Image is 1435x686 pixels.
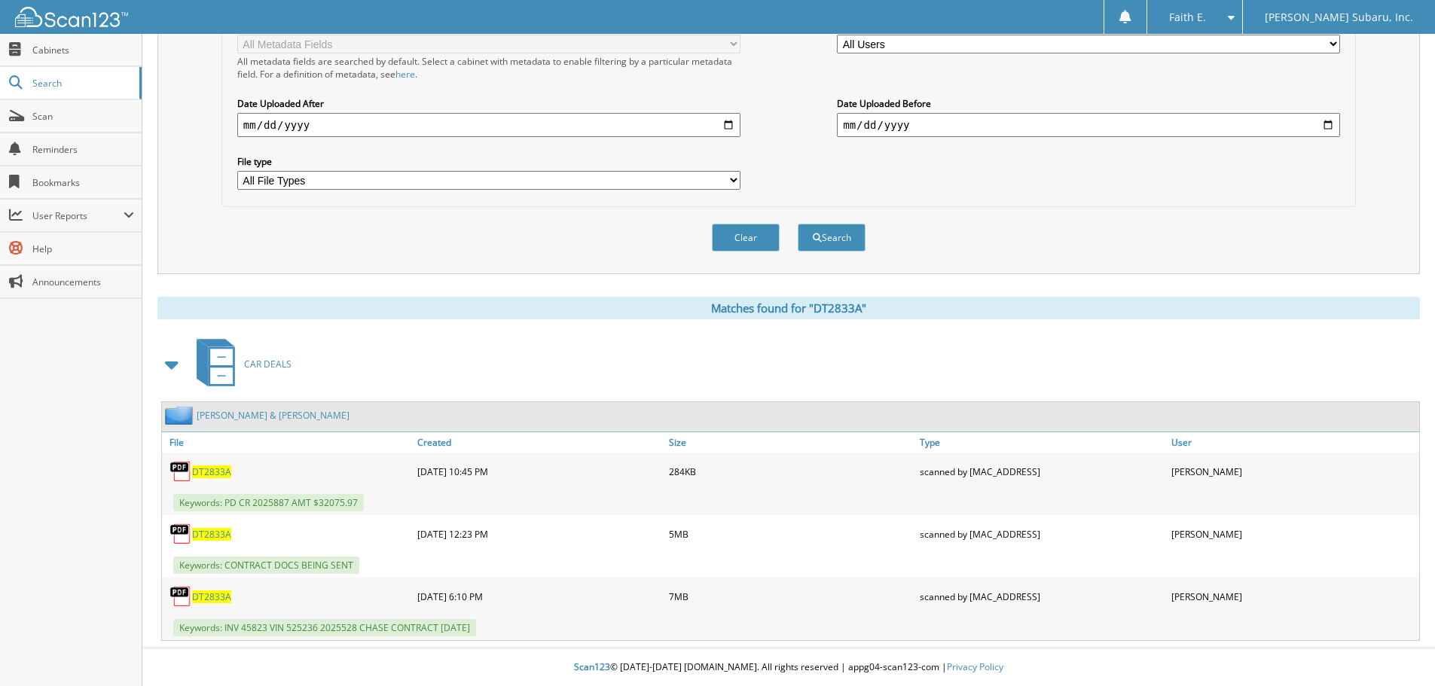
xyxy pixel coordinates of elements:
span: User Reports [32,209,124,222]
input: end [837,113,1340,137]
img: PDF.png [169,585,192,608]
span: Keywords: CONTRACT DOCS BEING SENT [173,556,359,574]
a: Created [414,432,665,453]
div: scanned by [MAC_ADDRESS] [916,581,1168,611]
input: start [237,113,740,137]
button: Search [798,224,866,252]
span: Faith E. [1169,13,1206,22]
span: Cabinets [32,44,134,56]
div: 7MB [665,581,917,611]
div: [PERSON_NAME] [1168,456,1419,486]
span: Keywords: INV 45823 VIN 525236 2025528 CHASE CONTRACT [DATE] [173,619,476,636]
a: CAR DEALS [188,334,292,394]
div: 5MB [665,519,917,549]
span: Announcements [32,276,134,288]
a: DT2833A [192,590,231,603]
div: All metadata fields are searched by default. Select a cabinet with metadata to enable filtering b... [237,55,740,81]
button: Clear [712,224,780,252]
div: [DATE] 12:23 PM [414,519,665,549]
div: 284KB [665,456,917,486]
div: scanned by [MAC_ADDRESS] [916,519,1168,549]
a: DT2833A [192,528,231,541]
a: Size [665,432,917,453]
img: scan123-logo-white.svg [15,7,128,27]
div: scanned by [MAC_ADDRESS] [916,456,1168,486]
span: Reminders [32,143,134,156]
span: Scan [32,110,134,123]
div: Matches found for "DT2833A" [157,297,1420,319]
a: DT2833A [192,465,231,478]
label: Date Uploaded Before [837,97,1340,110]
a: File [162,432,414,453]
div: [DATE] 6:10 PM [414,581,665,611]
label: File type [237,155,740,168]
span: Keywords: PD CR 2025887 AMT $32075.97 [173,494,364,511]
span: Search [32,77,132,90]
a: Type [916,432,1168,453]
iframe: Chat Widget [1360,614,1435,686]
a: [PERSON_NAME] & [PERSON_NAME] [197,409,350,422]
span: Scan123 [574,660,610,673]
span: Bookmarks [32,176,134,189]
span: Help [32,242,134,255]
img: PDF.png [169,523,192,545]
a: here [395,68,415,81]
a: Privacy Policy [947,660,1003,673]
span: [PERSON_NAME] Subaru, Inc. [1265,13,1413,22]
img: PDF.png [169,460,192,483]
div: [DATE] 10:45 PM [414,456,665,486]
span: CAR DEALS [244,358,292,370]
div: [PERSON_NAME] [1168,519,1419,549]
img: folder2.png [165,406,197,425]
a: User [1168,432,1419,453]
div: © [DATE]-[DATE] [DOMAIN_NAME]. All rights reserved | appg04-scan123-com | [142,649,1435,686]
div: [PERSON_NAME] [1168,581,1419,611]
label: Date Uploaded After [237,97,740,110]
